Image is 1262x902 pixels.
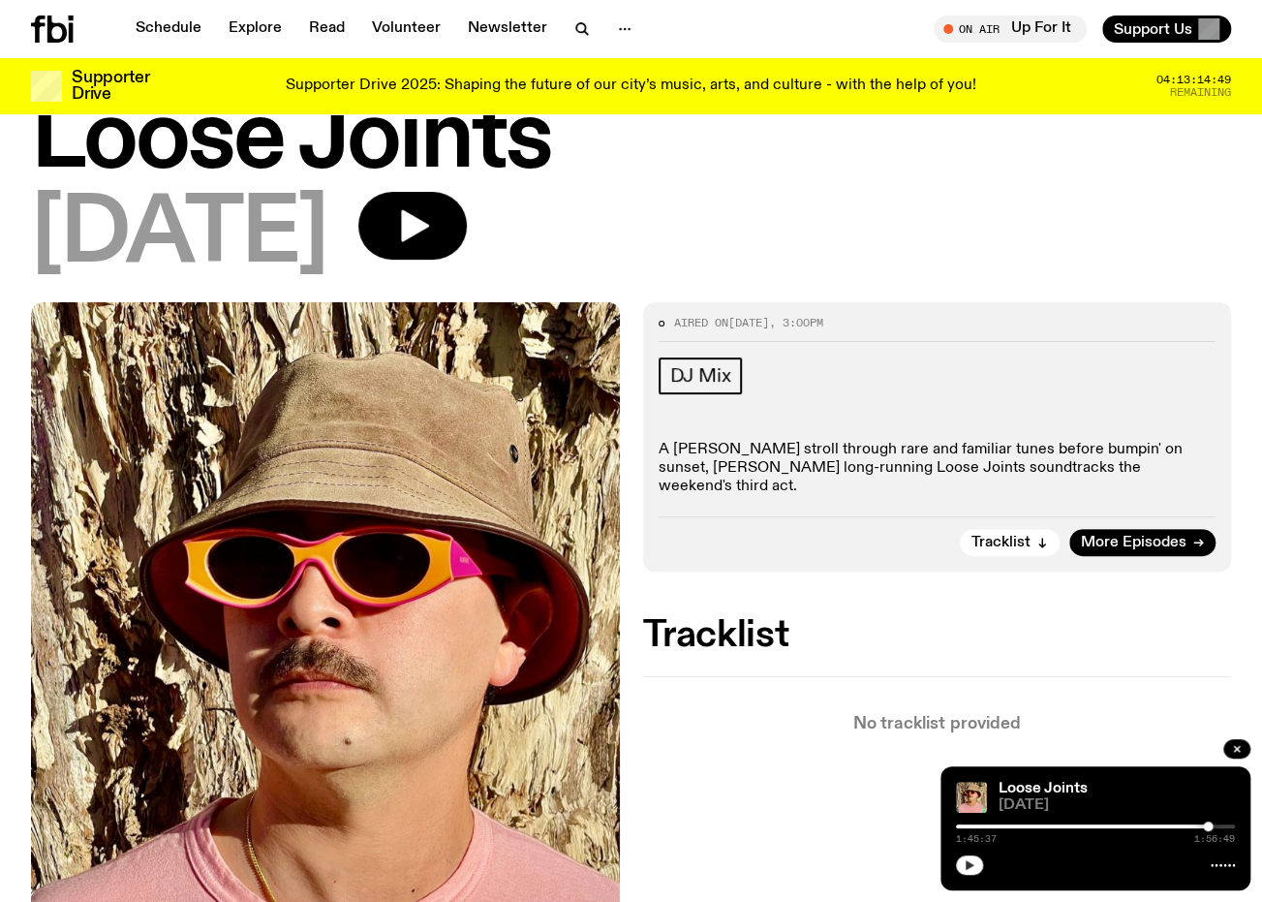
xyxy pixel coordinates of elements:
[934,16,1087,43] button: On AirUp For It
[956,834,997,844] span: 1:45:37
[643,618,1232,653] h2: Tracklist
[643,716,1232,732] p: No tracklist provided
[217,16,293,43] a: Explore
[728,315,769,330] span: [DATE]
[1194,834,1235,844] span: 1:56:49
[659,358,743,394] a: DJ Mix
[360,16,452,43] a: Volunteer
[999,798,1235,813] span: [DATE]
[286,78,976,95] p: Supporter Drive 2025: Shaping the future of our city’s music, arts, and culture - with the help o...
[31,192,327,279] span: [DATE]
[124,16,213,43] a: Schedule
[659,441,1216,497] p: A [PERSON_NAME] stroll through rare and familiar tunes before bumpin' on sunset, [PERSON_NAME] lo...
[1170,87,1231,98] span: Remaining
[1156,75,1231,85] span: 04:13:14:49
[670,365,731,387] span: DJ Mix
[956,782,987,813] img: Tyson stands in front of a paperbark tree wearing orange sunglasses, a suede bucket hat and a pin...
[674,315,728,330] span: Aired on
[769,315,823,330] span: , 3:00pm
[999,781,1088,796] a: Loose Joints
[297,16,356,43] a: Read
[971,536,1031,550] span: Tracklist
[1102,16,1231,43] button: Support Us
[1081,536,1186,550] span: More Episodes
[1114,20,1192,38] span: Support Us
[1069,529,1216,556] a: More Episodes
[72,70,149,103] h3: Supporter Drive
[960,529,1060,556] button: Tracklist
[456,16,559,43] a: Newsletter
[31,97,1231,184] h1: Loose Joints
